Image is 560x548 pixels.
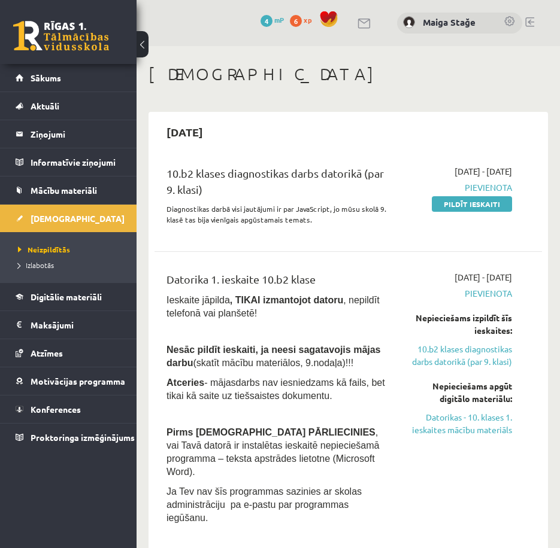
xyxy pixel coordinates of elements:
[261,15,273,27] span: 4
[16,64,122,92] a: Sākums
[167,345,381,368] span: Nesāc pildīt ieskaiti, ja neesi sagatavojis mājas darbu
[274,15,284,25] span: mP
[167,203,391,225] p: Diagnostikas darbā visi jautājumi ir par JavaScript, jo mūsu skolā 9. klasē tas bija vienīgais ap...
[31,185,97,196] span: Mācību materiāli
[403,16,415,28] img: Maiga Stağe
[31,311,122,339] legend: Maksājumi
[167,165,391,203] div: 10.b2 klases diagnostikas darbs datorikā (par 9. klasi)
[409,312,512,337] div: Nepieciešams izpildīt šīs ieskaites:
[16,311,122,339] a: Maksājumi
[16,339,122,367] a: Atzīmes
[432,196,512,212] a: Pildīt ieskaiti
[409,411,512,436] a: Datorikas - 10. klases 1. ieskaites mācību materiāls
[155,118,215,146] h2: [DATE]
[31,404,81,415] span: Konferences
[16,148,122,176] a: Informatīvie ziņojumi
[31,432,135,443] span: Proktoringa izmēģinājums
[167,377,204,388] b: Atceries
[16,424,122,451] a: Proktoringa izmēģinājums
[409,343,512,368] a: 10.b2 klases diagnostikas darbs datorikā (par 9. klasi)
[193,358,353,368] span: (skatīt mācību materiālos, 9.nodaļa)!!!
[409,181,512,194] span: Pievienota
[16,92,122,120] a: Aktuāli
[18,245,70,254] span: Neizpildītās
[18,260,54,270] span: Izlabotās
[167,271,391,293] div: Datorika 1. ieskaite 10.b2 klase
[455,165,512,178] span: [DATE] - [DATE]
[167,427,379,477] span: , vai Tavā datorā ir instalētas ieskaitē nepieciešamā programma – teksta apstrādes lietotne (Micr...
[455,271,512,284] span: [DATE] - [DATE]
[423,16,492,29] a: Maiga Stağe
[409,380,512,405] div: Nepieciešams apgūt digitālo materiālu:
[18,244,125,255] a: Neizpildītās
[261,15,284,25] a: 4 mP
[167,377,385,401] span: - mājasdarbs nav iesniedzams kā fails, bet tikai kā saite uz tiešsaistes dokumentu.
[31,213,125,224] span: [DEMOGRAPHIC_DATA]
[31,291,102,302] span: Digitālie materiāli
[16,395,122,423] a: Konferences
[31,376,125,386] span: Motivācijas programma
[31,348,63,358] span: Atzīmes
[290,15,317,25] a: 6 xp
[290,15,302,27] span: 6
[16,367,122,395] a: Motivācijas programma
[31,148,122,176] legend: Informatīvie ziņojumi
[167,295,380,318] span: Ieskaite jāpilda , nepildīt telefonā vai planšetē!
[31,101,59,111] span: Aktuāli
[13,21,109,51] a: Rīgas 1. Tālmācības vidusskola
[409,287,512,300] span: Pievienota
[31,120,122,148] legend: Ziņojumi
[167,486,362,523] span: Ja Tev nav šīs programmas sazinies ar skolas administrāciju pa e-pastu par programmas iegūšanu.
[167,427,376,437] span: Pirms [DEMOGRAPHIC_DATA] PĀRLIECINIES
[16,283,122,310] a: Digitālie materiāli
[149,64,548,84] h1: [DEMOGRAPHIC_DATA]
[16,120,122,148] a: Ziņojumi
[16,205,122,232] a: [DEMOGRAPHIC_DATA]
[31,72,61,83] span: Sākums
[16,176,122,204] a: Mācību materiāli
[18,260,125,270] a: Izlabotās
[304,15,311,25] span: xp
[230,295,343,305] b: , TIKAI izmantojot datoru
